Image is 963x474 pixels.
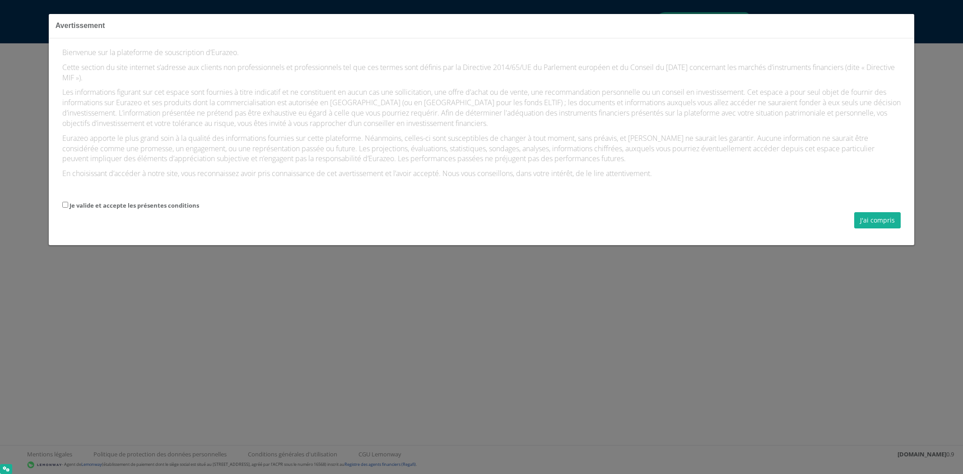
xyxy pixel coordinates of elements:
p: Les informations figurant sur cet espace sont fournies à titre indicatif et ne constituent en auc... [62,87,901,128]
p: Eurazeo apporte le plus grand soin à la qualité des informations fournies sur cette plateforme. N... [62,133,901,164]
p: Bienvenue sur la plateforme de souscription d’Eurazeo. [62,47,901,58]
label: Je valide et accepte les présentes conditions [70,201,199,210]
p: En choisissant d’accéder à notre site, vous reconnaissez avoir pris connaissance de cet avertisse... [62,168,901,179]
h3: Avertissement [56,21,908,31]
p: Cette section du site internet s’adresse aux clients non professionnels et professionnels tel que... [62,62,901,83]
button: J'ai compris [854,212,901,228]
